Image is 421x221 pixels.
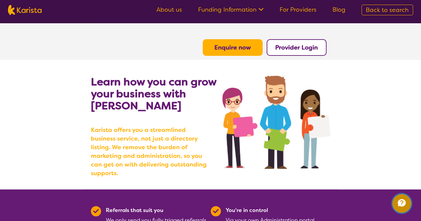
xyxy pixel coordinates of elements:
button: Channel Menu [392,194,411,213]
img: Tick [211,206,221,216]
img: grow your business with Karista [222,76,330,169]
img: Tick [91,206,101,216]
b: Learn how you can grow your business with [PERSON_NAME] [91,75,216,113]
a: About us [156,6,182,14]
a: Provider Login [275,44,318,52]
button: Provider Login [267,39,326,56]
a: Blog [332,6,345,14]
a: Funding Information [198,6,264,14]
b: Karista offers you a streamlined business service, not just a directory listing. We remove the bu... [91,126,211,177]
span: Back to search [366,6,409,14]
a: Enquire now [214,44,251,52]
b: Referrals that suit you [106,207,163,214]
img: Karista logo [8,5,42,15]
button: Enquire now [203,39,263,56]
a: Back to search [361,5,413,15]
a: For Providers [280,6,316,14]
b: You're in control [226,207,268,214]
